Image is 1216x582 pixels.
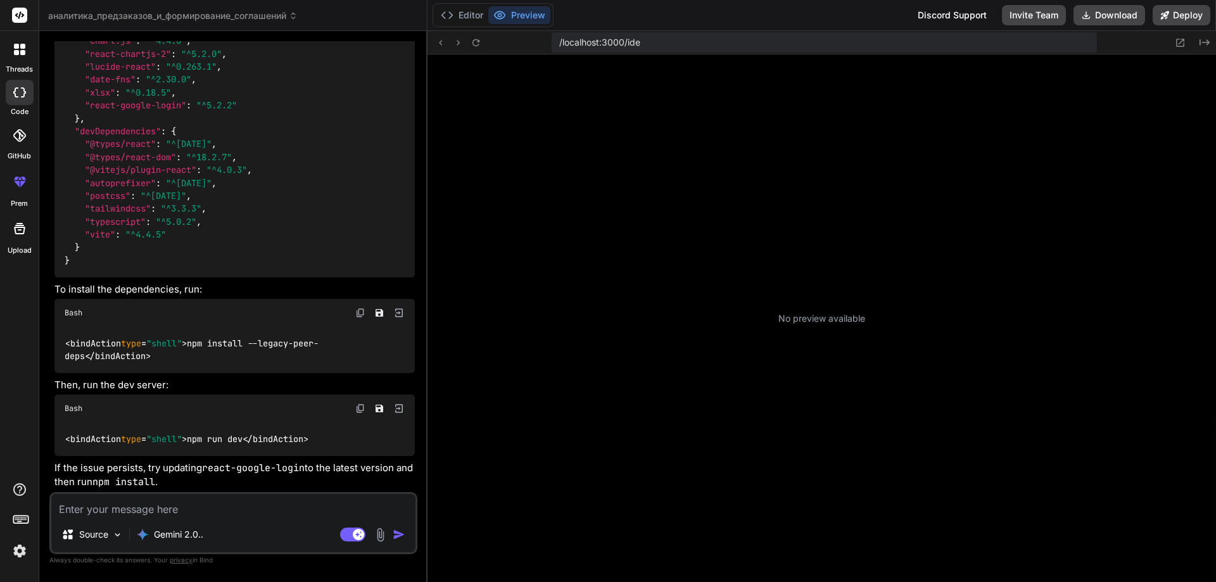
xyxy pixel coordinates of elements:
span: , [196,216,201,227]
img: Pick Models [112,529,123,540]
span: "^[DATE]" [166,177,212,189]
p: Always double-check its answers. Your in Bind [49,554,417,566]
span: , [201,203,206,215]
span: : [161,125,166,137]
button: Download [1073,5,1145,25]
button: Save file [370,400,388,417]
label: GitHub [8,151,31,161]
code: <bindAction = >npm install --legacy-peer-deps</bindAction> [65,337,319,363]
p: No preview available [778,312,865,325]
span: "^0.18.5" [125,87,171,98]
span: "shell" [146,338,182,349]
span: "tailwindcss" [85,203,151,215]
p: To install the dependencies, run: [54,282,415,297]
span: "devDependencies" [75,125,161,137]
span: "@types/react" [85,139,156,150]
span: "^5.2.0" [181,48,222,60]
span: "shell" [146,433,182,445]
span: type [121,338,141,349]
button: Editor [436,6,488,24]
p: Gemini 2.0.. [154,528,203,541]
span: , [232,151,237,163]
img: Gemini 2.0 flash [136,528,149,541]
p: Source [79,528,108,541]
span: : [156,177,161,189]
span: /localhost:3000/ide [559,36,640,49]
span: "^0.263.1" [166,61,217,72]
span: "autoprefixer" [85,177,156,189]
span: "^4.4.5" [125,229,166,240]
span: : [136,74,141,85]
span: "@types/react-dom" [85,151,176,163]
img: attachment [373,528,388,542]
span: type [121,433,141,445]
span: Bash [65,308,82,318]
img: Open in Browser [393,307,405,319]
span: , [171,87,176,98]
span: : [156,139,161,150]
span: : [136,35,141,47]
span: "chart.js" [85,35,136,47]
code: <bindAction = >npm run dev</bindAction> [65,433,310,446]
span: , [191,74,196,85]
p: Then, run the dev server: [54,378,415,393]
span: : [130,190,136,201]
span: "^3.3.3" [161,203,201,215]
span: : [146,216,151,227]
span: : [196,164,201,175]
span: : [186,100,191,111]
span: "lucide-react" [85,61,156,72]
span: "^18.2.7" [186,151,232,163]
span: "^2.30.0" [146,74,191,85]
span: , [212,139,217,150]
img: settings [9,540,30,562]
code: npm install [92,476,155,488]
button: Invite Team [1002,5,1066,25]
span: : [115,87,120,98]
span: : [151,203,156,215]
span: "typescript" [85,216,146,227]
span: "date-fns" [85,74,136,85]
span: : [176,151,181,163]
span: "^4.0.3" [206,164,247,175]
span: "postcss" [85,190,130,201]
span: "react-chartjs-2" [85,48,171,60]
span: } [65,255,70,266]
span: "react-google-login" [85,100,186,111]
span: : [171,48,176,60]
span: "@vitejs/plugin-react" [85,164,196,175]
img: copy [355,403,365,414]
img: copy [355,308,365,318]
span: "xlsx" [85,87,115,98]
span: "^[DATE]" [166,139,212,150]
span: , [186,190,191,201]
span: аналитика_предзаказов_и_формирование_соглашений [48,9,298,22]
span: } [75,113,80,124]
span: "^4.4.0" [146,35,186,47]
span: , [212,177,217,189]
span: , [80,113,85,124]
span: : [115,229,120,240]
img: Open in Browser [393,403,405,414]
span: : [156,61,161,72]
button: Preview [488,6,550,24]
span: , [217,61,222,72]
p: If the issue persists, try updating to the latest version and then run . [54,461,415,490]
span: Bash [65,403,82,414]
span: , [186,35,191,47]
code: react-google-login [202,462,305,474]
div: Discord Support [910,5,994,25]
span: privacy [170,556,193,564]
label: code [11,106,28,117]
button: Save file [370,304,388,322]
label: prem [11,198,28,209]
span: , [222,48,227,60]
span: "^[DATE]" [141,190,186,201]
span: "^5.2.2" [196,100,237,111]
img: icon [393,528,405,541]
label: threads [6,64,33,75]
span: "vite" [85,229,115,240]
span: } [75,242,80,253]
span: "^5.0.2" [156,216,196,227]
label: Upload [8,245,32,256]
